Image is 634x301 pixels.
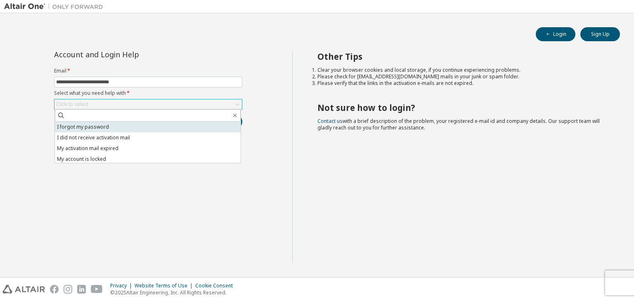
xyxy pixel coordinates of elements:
[317,51,606,62] h2: Other Tips
[54,51,205,58] div: Account and Login Help
[110,282,135,289] div: Privacy
[50,285,59,294] img: facebook.svg
[56,101,88,108] div: Click to select
[55,122,241,132] li: I forgot my password
[64,285,72,294] img: instagram.svg
[317,102,606,113] h2: Not sure how to login?
[77,285,86,294] img: linkedin.svg
[317,67,606,73] li: Clear your browser cookies and local storage, if you continue experiencing problems.
[536,27,575,41] button: Login
[317,80,606,87] li: Please verify that the links in the activation e-mails are not expired.
[317,118,600,131] span: with a brief description of the problem, your registered e-mail id and company details. Our suppo...
[317,73,606,80] li: Please check for [EMAIL_ADDRESS][DOMAIN_NAME] mails in your junk or spam folder.
[4,2,107,11] img: Altair One
[580,27,620,41] button: Sign Up
[54,99,242,109] div: Click to select
[110,289,238,296] p: © 2025 Altair Engineering, Inc. All Rights Reserved.
[91,285,103,294] img: youtube.svg
[54,68,242,74] label: Email
[195,282,238,289] div: Cookie Consent
[135,282,195,289] div: Website Terms of Use
[317,118,343,125] a: Contact us
[54,90,242,96] label: Select what you need help with
[2,285,45,294] img: altair_logo.svg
